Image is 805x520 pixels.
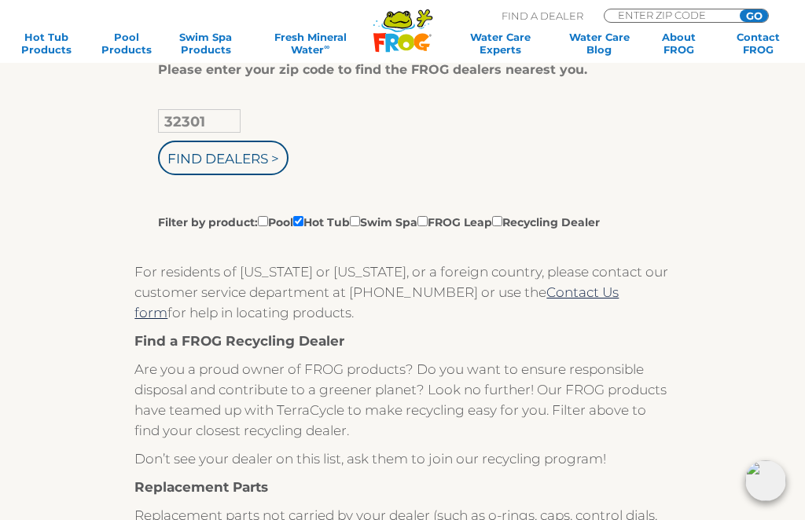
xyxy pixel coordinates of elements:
[745,460,786,501] img: openIcon
[740,9,768,22] input: GO
[134,449,670,469] p: Don’t see your dealer on this list, ask them to join our recycling program!
[16,31,78,56] a: Hot TubProducts
[293,216,303,226] input: Filter by product:PoolHot TubSwim SpaFROG LeapRecycling Dealer
[258,216,268,226] input: Filter by product:PoolHot TubSwim SpaFROG LeapRecycling Dealer
[727,31,789,56] a: ContactFROG
[616,9,722,20] input: Zip Code Form
[134,333,344,349] strong: Find a FROG Recycling Dealer
[134,359,670,441] p: Are you a proud owner of FROG products? Do you want to ensure responsible disposal and contribute...
[255,31,366,56] a: Fresh MineralWater∞
[568,31,630,56] a: Water CareBlog
[350,216,360,226] input: Filter by product:PoolHot TubSwim SpaFROG LeapRecycling Dealer
[450,31,550,56] a: Water CareExperts
[158,62,634,78] div: Please enter your zip code to find the FROG dealers nearest you.
[134,479,268,495] strong: Replacement Parts
[134,262,670,323] p: For residents of [US_STATE] or [US_STATE], or a foreign country, please contact our customer serv...
[158,141,289,175] input: Find Dealers >
[95,31,157,56] a: PoolProducts
[175,31,237,56] a: Swim SpaProducts
[648,31,710,56] a: AboutFROG
[417,216,428,226] input: Filter by product:PoolHot TubSwim SpaFROG LeapRecycling Dealer
[158,213,600,230] label: Filter by product: Pool Hot Tub Swim Spa FROG Leap Recycling Dealer
[324,42,329,51] sup: ∞
[502,9,583,23] p: Find A Dealer
[492,216,502,226] input: Filter by product:PoolHot TubSwim SpaFROG LeapRecycling Dealer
